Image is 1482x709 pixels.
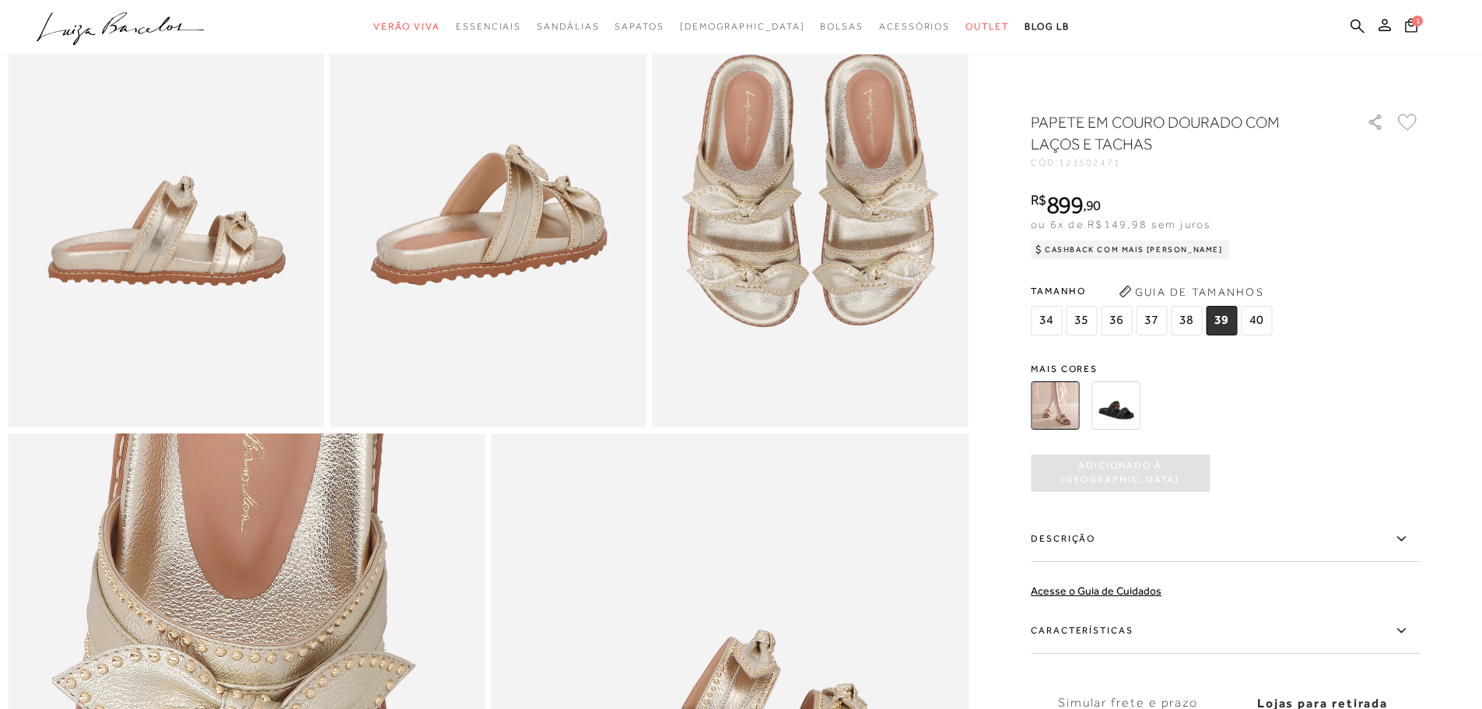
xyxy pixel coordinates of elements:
button: Guia de Tamanhos [1113,279,1269,304]
span: 34 [1031,306,1062,335]
a: BLOG LB [1025,12,1070,41]
span: 38 [1171,306,1202,335]
div: Cashback com Mais [PERSON_NAME] [1031,240,1229,259]
i: , [1083,198,1101,212]
a: categoryNavScreenReaderText [615,12,664,41]
h1: PAPETE EM COURO DOURADO COM LAÇOS E TACHAS [1031,111,1323,155]
span: 1 [1412,15,1423,26]
button: Adicionado à [GEOGRAPHIC_DATA] [1031,455,1210,492]
a: categoryNavScreenReaderText [965,12,1009,41]
span: 37 [1136,306,1167,335]
span: 40 [1241,306,1272,335]
span: 39 [1206,306,1237,335]
a: categoryNavScreenReaderText [820,12,864,41]
span: Sapatos [615,21,664,32]
span: Sandálias [537,21,599,32]
a: categoryNavScreenReaderText [456,12,521,41]
button: 1 [1400,16,1423,38]
img: PAPETE EM COURO DOURADO COM LAÇOS E TACHAS [1031,381,1079,430]
a: categoryNavScreenReaderText [537,12,599,41]
span: 899 [1046,191,1083,219]
i: R$ [1031,193,1046,207]
label: Descrição [1031,517,1420,562]
span: Tamanho [1031,279,1276,303]
span: 123502471 [1059,157,1121,168]
span: Acessórios [879,21,950,32]
span: 90 [1086,197,1101,213]
a: categoryNavScreenReaderText [879,12,950,41]
label: Características [1031,609,1420,654]
span: ou 6x de R$149,98 sem juros [1031,218,1210,230]
a: Acesse o Guia de Cuidados [1031,584,1161,597]
a: categoryNavScreenReaderText [373,12,440,41]
a: noSubCategoriesText [680,12,805,41]
span: [DEMOGRAPHIC_DATA] [680,21,805,32]
span: BLOG LB [1025,21,1070,32]
span: Essenciais [456,21,521,32]
span: Outlet [965,21,1009,32]
span: 36 [1101,306,1132,335]
span: Verão Viva [373,21,440,32]
span: 35 [1066,306,1097,335]
div: CÓD: [1031,158,1342,167]
span: Adicionado à [GEOGRAPHIC_DATA] [1031,459,1210,486]
span: Mais cores [1031,364,1420,374]
span: Bolsas [820,21,864,32]
img: PAPETE EM COURO PRETO COM LAÇOS E TACHAS [1091,381,1140,430]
